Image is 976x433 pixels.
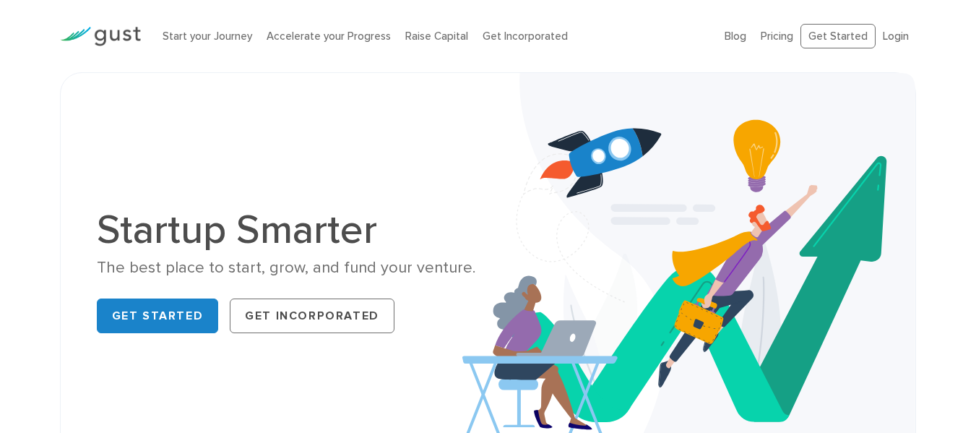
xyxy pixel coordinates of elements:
[483,30,568,43] a: Get Incorporated
[405,30,468,43] a: Raise Capital
[163,30,252,43] a: Start your Journey
[725,30,746,43] a: Blog
[230,299,394,333] a: Get Incorporated
[97,299,219,333] a: Get Started
[97,210,478,250] h1: Startup Smarter
[883,30,909,43] a: Login
[97,257,478,278] div: The best place to start, grow, and fund your venture.
[800,24,876,49] a: Get Started
[761,30,793,43] a: Pricing
[60,27,141,46] img: Gust Logo
[267,30,391,43] a: Accelerate your Progress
